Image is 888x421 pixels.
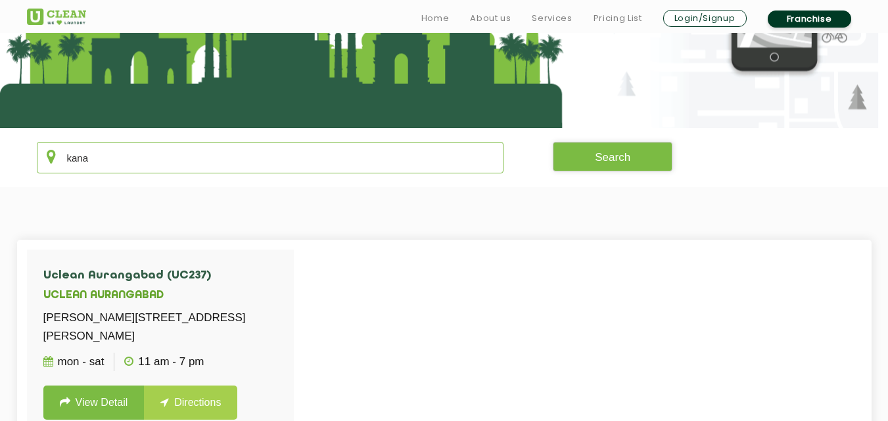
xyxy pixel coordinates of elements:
a: View Detail [43,386,145,420]
a: Franchise [768,11,851,28]
a: Directions [144,386,237,420]
a: Home [421,11,450,26]
p: 11 AM - 7 PM [124,353,204,371]
input: Enter city/area/pin Code [37,142,504,173]
p: [PERSON_NAME][STREET_ADDRESS][PERSON_NAME] [43,309,277,345]
button: Search [553,142,672,171]
a: Login/Signup [663,10,747,27]
a: About us [470,11,511,26]
h4: Uclean Aurangabad (UC237) [43,269,277,282]
a: Pricing List [594,11,642,26]
h5: UCLEAN AURANGABAD [43,290,277,302]
img: UClean Laundry and Dry Cleaning [27,9,86,25]
p: Mon - Sat [43,353,105,371]
a: Services [532,11,572,26]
